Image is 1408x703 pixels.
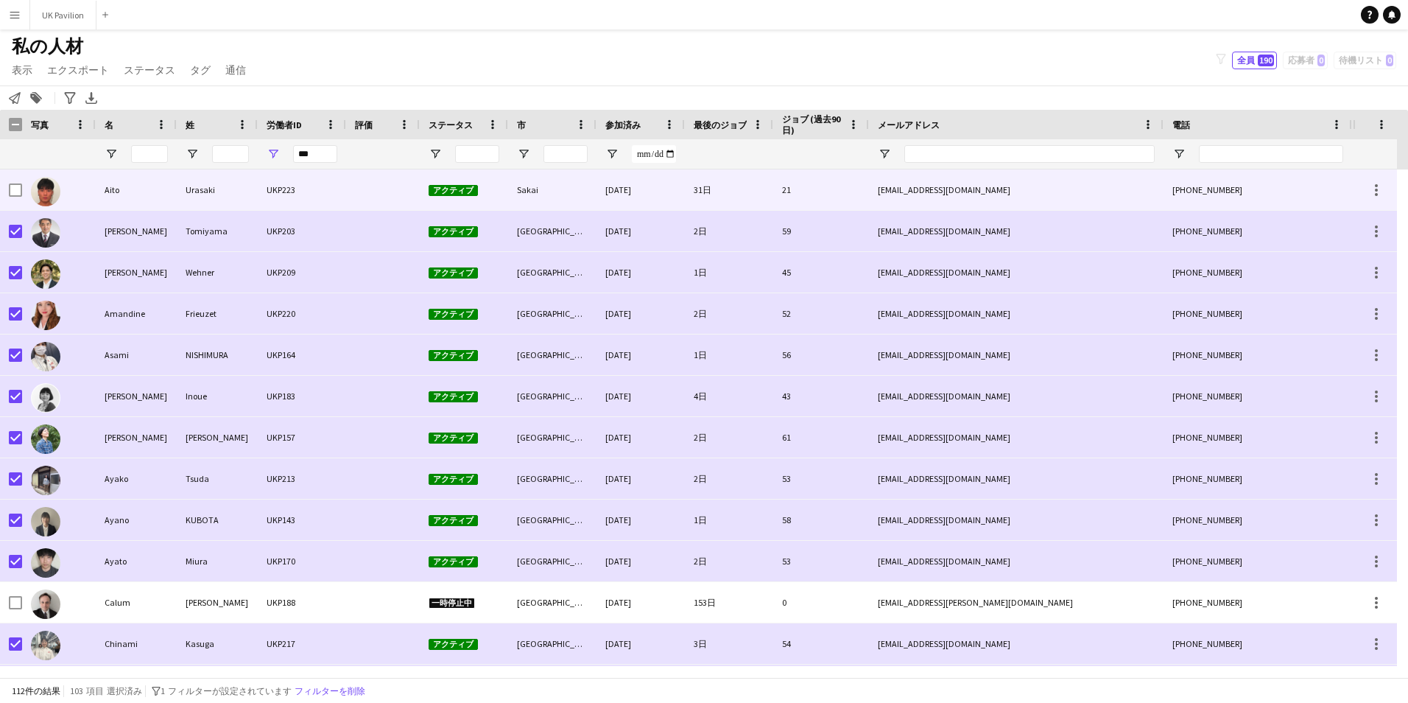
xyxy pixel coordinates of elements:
div: Sakai [508,169,596,210]
div: 61 [773,417,869,458]
button: フィルターメニューを開く [429,147,442,161]
div: 2日 [685,458,773,499]
app-action-btn: 高度なフィルター [61,89,79,107]
div: [DATE] [596,500,685,540]
input: ステータス フィルター入力 [455,145,499,163]
input: 市 フィルター入力 [543,145,588,163]
div: 54 [773,623,869,664]
div: 43 [773,376,869,416]
div: 31日 [685,169,773,210]
input: 名 フィルター入力 [131,145,168,163]
img: Ayano KUBOTA [31,507,60,536]
span: 労働者ID [267,119,302,130]
div: 53 [773,541,869,581]
span: 通信 [225,63,246,77]
div: 2日 [685,293,773,334]
div: Kasuga [177,623,258,664]
div: 2日 [685,541,773,581]
div: [DATE] [596,252,685,293]
button: UK Pavilion [30,1,96,29]
div: Ayano [96,500,177,540]
img: Akinori Tomiyama [31,218,60,248]
div: [PERSON_NAME] [96,252,177,293]
span: アクティブ [429,556,478,567]
div: [PHONE_NUMBER] [1164,293,1352,334]
div: [PERSON_NAME] [177,417,258,458]
span: アクティブ [429,639,478,650]
div: [EMAIL_ADDRESS][DOMAIN_NAME] [869,623,1164,664]
img: Amandine Frieuzet [31,301,60,330]
div: 21 [773,169,869,210]
a: 表示 [6,60,38,80]
div: NISHIMURA [177,335,258,375]
span: アクティブ [429,309,478,320]
span: 写真 [31,119,49,130]
div: 153日 [685,582,773,623]
div: UKP217 [258,623,346,664]
div: [EMAIL_ADDRESS][DOMAIN_NAME] [869,252,1164,293]
div: UKP209 [258,252,346,293]
div: [EMAIL_ADDRESS][DOMAIN_NAME] [869,541,1164,581]
span: アクティブ [429,474,478,485]
div: UKP143 [258,500,346,540]
div: Frieuzet [177,293,258,334]
div: Tomiyama [177,211,258,251]
img: Ayato Miura [31,548,60,578]
div: [EMAIL_ADDRESS][DOMAIN_NAME] [869,169,1164,210]
div: Wehner [177,252,258,293]
span: 参加済み [605,119,641,130]
img: Alexander Wehner [31,259,60,289]
div: 3日 [685,623,773,664]
div: [DATE] [596,417,685,458]
button: フィルターメニューを開く [186,147,199,161]
div: Amandine [96,293,177,334]
div: [EMAIL_ADDRESS][DOMAIN_NAME] [869,500,1164,540]
div: UKP223 [258,169,346,210]
span: アクティブ [429,267,478,279]
div: [GEOGRAPHIC_DATA] [508,541,596,581]
div: [GEOGRAPHIC_DATA] [508,623,596,664]
div: 1日 [685,252,773,293]
span: 最後のジョブ [694,119,747,130]
button: フィルターメニューを開く [517,147,530,161]
a: エクスポート [41,60,115,80]
a: ステータス [118,60,181,80]
div: UKP188 [258,582,346,623]
div: [DATE] [596,169,685,210]
span: ステータス [429,119,473,130]
div: Calum [96,582,177,623]
div: UKP213 [258,458,346,499]
div: [GEOGRAPHIC_DATA] [508,417,596,458]
div: [EMAIL_ADDRESS][PERSON_NAME][DOMAIN_NAME] [869,582,1164,623]
div: [GEOGRAPHIC_DATA][GEOGRAPHIC_DATA] [508,211,596,251]
div: Ayato [96,541,177,581]
span: アクティブ [429,350,478,361]
span: 電話 [1172,119,1190,130]
div: [DATE] [596,376,685,416]
div: [EMAIL_ADDRESS][DOMAIN_NAME] [869,417,1164,458]
div: [EMAIL_ADDRESS][DOMAIN_NAME] [869,376,1164,416]
div: [EMAIL_ADDRESS][DOMAIN_NAME] [869,458,1164,499]
div: UKP220 [258,293,346,334]
img: Calum Kelly [31,590,60,619]
div: UKP203 [258,211,346,251]
img: Asami NISHIMURA [31,342,60,371]
div: [PERSON_NAME] [96,417,177,458]
span: ステータス [124,63,175,77]
div: UKP164 [258,335,346,375]
div: [DATE] [596,335,685,375]
div: 59 [773,211,869,251]
div: 58 [773,500,869,540]
input: 参加済み フィルター入力 [632,145,676,163]
a: タグ [184,60,217,80]
img: Chinami Kasuga [31,631,60,660]
div: [GEOGRAPHIC_DATA] [508,335,596,375]
div: [EMAIL_ADDRESS][DOMAIN_NAME] [869,293,1164,334]
div: KUBOTA [177,500,258,540]
div: Asami [96,335,177,375]
img: Aya Inoue [31,383,60,413]
input: メールアドレス フィルター入力 [904,145,1155,163]
span: タグ [190,63,211,77]
button: フィルターを削除 [292,683,368,699]
div: 52 [773,293,869,334]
